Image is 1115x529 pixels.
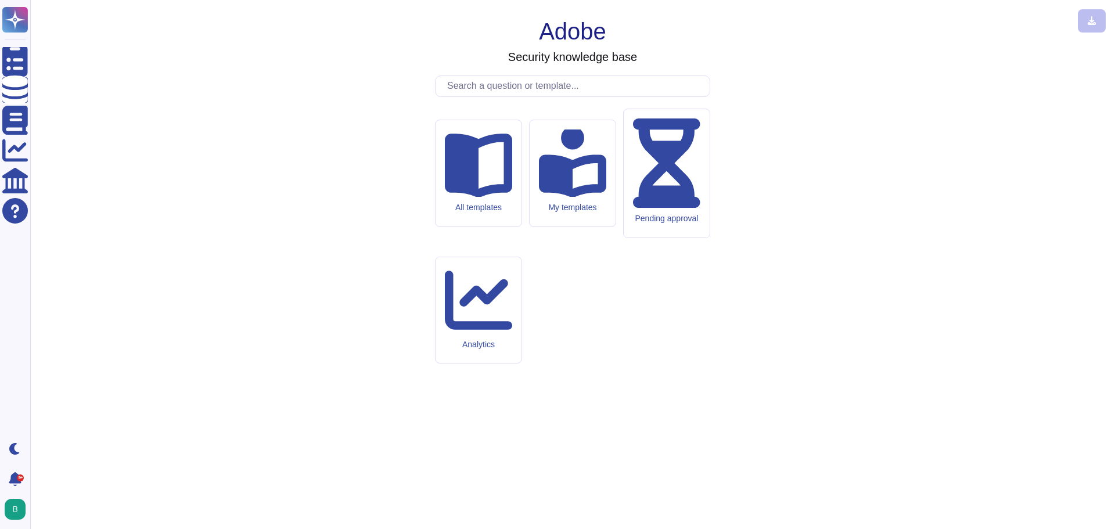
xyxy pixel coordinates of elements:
img: user [5,499,26,520]
button: user [2,496,34,522]
div: My templates [539,203,606,213]
h1: Adobe [539,17,606,45]
div: 9+ [17,474,24,481]
input: Search a question or template... [441,76,710,96]
h3: Security knowledge base [508,50,637,64]
div: All templates [445,203,512,213]
div: Pending approval [633,214,700,224]
div: Analytics [445,340,512,350]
